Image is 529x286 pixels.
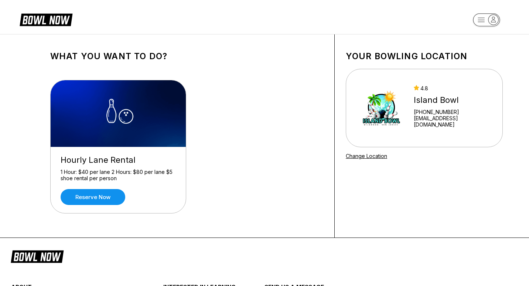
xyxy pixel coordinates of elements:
div: Hourly Lane Rental [61,155,176,165]
img: Island Bowl [356,80,407,136]
a: Reserve now [61,189,125,205]
h1: What you want to do? [50,51,323,61]
a: Change Location [346,153,387,159]
img: Hourly Lane Rental [51,80,187,147]
div: 1 Hour: $40 per lane 2 Hours: $80 per lane $5 shoe rental per person [61,169,176,182]
div: [PHONE_NUMBER] [414,109,493,115]
div: 4.8 [414,85,493,91]
a: [EMAIL_ADDRESS][DOMAIN_NAME] [414,115,493,128]
div: Island Bowl [414,95,493,105]
h1: Your bowling location [346,51,503,61]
